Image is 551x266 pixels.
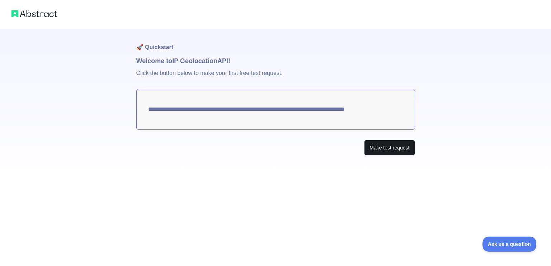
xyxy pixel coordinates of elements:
img: Abstract logo [11,9,57,19]
p: Click the button below to make your first free test request. [136,66,415,89]
button: Make test request [364,140,415,156]
h1: 🚀 Quickstart [136,29,415,56]
iframe: Toggle Customer Support [482,237,537,252]
h1: Welcome to IP Geolocation API! [136,56,415,66]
